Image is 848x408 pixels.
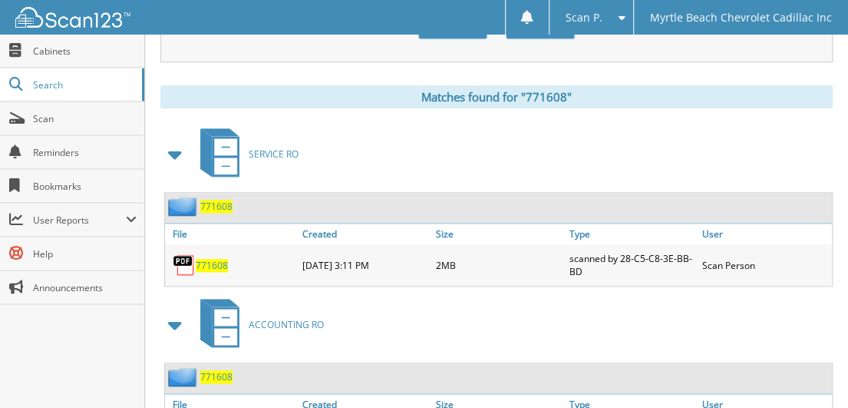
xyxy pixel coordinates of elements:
[165,224,299,244] a: File
[168,197,200,216] img: folder2.png
[249,148,299,161] span: SERVICE RO
[160,85,833,108] div: Matches found for "771608"
[698,248,832,282] div: Scan Person
[249,318,324,331] span: ACCOUNTING RO
[168,367,200,386] img: folder2.png
[15,7,130,28] img: scan123-logo-white.svg
[33,112,137,125] span: Scan
[33,45,137,58] span: Cabinets
[432,248,566,282] div: 2MB
[200,370,233,383] a: 771608
[565,224,698,244] a: Type
[33,247,137,260] span: Help
[33,281,137,294] span: Announcements
[33,78,134,91] span: Search
[299,224,432,244] a: Created
[432,224,566,244] a: Size
[566,13,602,22] span: Scan P.
[196,259,228,272] a: 771608
[173,254,196,277] img: PDF.png
[698,224,832,244] a: User
[650,13,832,22] span: Myrtle Beach Chevrolet Cadillac Inc
[33,146,137,159] span: Reminders
[33,214,126,227] span: User Reports
[191,124,299,184] a: SERVICE RO
[299,248,432,282] div: [DATE] 3:11 PM
[33,180,137,193] span: Bookmarks
[200,200,233,213] a: 771608
[191,294,324,355] a: ACCOUNTING RO
[565,248,698,282] div: scanned by 28-C5-C8-3E-BB-BD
